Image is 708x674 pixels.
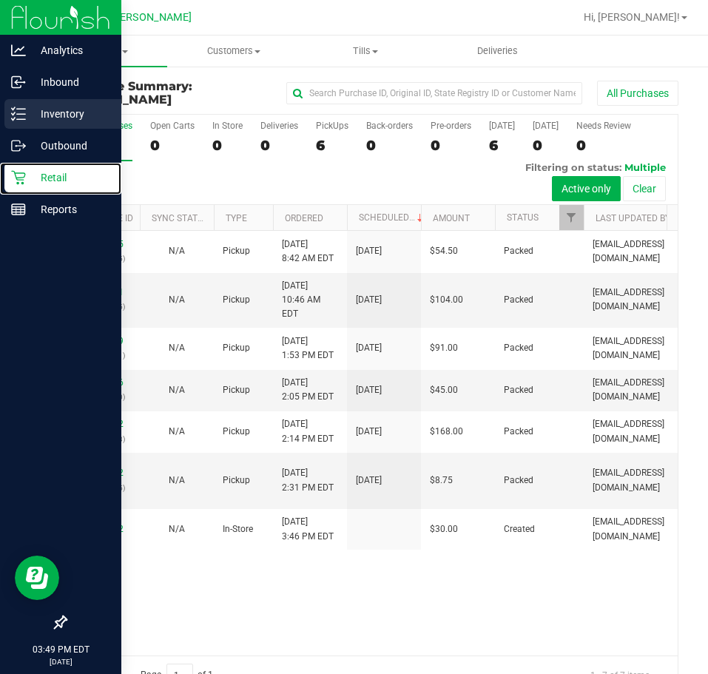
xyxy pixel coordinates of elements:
[169,475,185,485] span: Not Applicable
[169,293,185,307] button: N/A
[260,137,298,154] div: 0
[223,293,250,307] span: Pickup
[356,383,382,397] span: [DATE]
[152,213,209,223] a: Sync Status
[430,383,458,397] span: $45.00
[15,556,59,600] iframe: Resource center
[169,341,185,355] button: N/A
[150,121,195,131] div: Open Carts
[457,44,538,58] span: Deliveries
[356,244,382,258] span: [DATE]
[169,425,185,439] button: N/A
[11,170,26,185] inline-svg: Retail
[489,137,515,154] div: 6
[169,474,185,488] button: N/A
[504,244,533,258] span: Packed
[26,137,115,155] p: Outbound
[359,212,426,223] a: Scheduled
[11,107,26,121] inline-svg: Inventory
[11,138,26,153] inline-svg: Outbound
[169,522,185,536] button: N/A
[507,212,539,223] a: Status
[169,385,185,395] span: Not Applicable
[260,121,298,131] div: Deliveries
[282,376,334,404] span: [DATE] 2:05 PM EDT
[430,341,458,355] span: $91.00
[504,341,533,355] span: Packed
[150,137,195,154] div: 0
[597,81,678,106] button: All Purchases
[282,417,334,445] span: [DATE] 2:14 PM EDT
[356,293,382,307] span: [DATE]
[489,121,515,131] div: [DATE]
[169,383,185,397] button: N/A
[504,383,533,397] span: Packed
[430,244,458,258] span: $54.50
[525,161,621,173] span: Filtering on status:
[282,515,334,543] span: [DATE] 3:46 PM EDT
[356,474,382,488] span: [DATE]
[212,137,243,154] div: 0
[223,522,253,536] span: In-Store
[504,474,533,488] span: Packed
[533,121,559,131] div: [DATE]
[169,343,185,353] span: Not Applicable
[7,643,115,656] p: 03:49 PM EDT
[282,237,334,266] span: [DATE] 8:42 AM EDT
[552,176,621,201] button: Active only
[26,169,115,186] p: Retail
[282,279,338,322] span: [DATE] 10:46 AM EDT
[223,474,250,488] span: Pickup
[282,466,334,494] span: [DATE] 2:31 PM EDT
[316,121,348,131] div: PickUps
[300,44,431,58] span: Tills
[431,137,471,154] div: 0
[285,213,323,223] a: Ordered
[366,121,413,131] div: Back-orders
[169,294,185,305] span: Not Applicable
[504,293,533,307] span: Packed
[226,213,247,223] a: Type
[430,293,463,307] span: $104.00
[286,82,582,104] input: Search Purchase ID, Original ID, State Registry ID or Customer Name...
[504,522,535,536] span: Created
[26,73,115,91] p: Inbound
[584,11,680,23] span: Hi, [PERSON_NAME]!
[533,137,559,154] div: 0
[624,161,666,173] span: Multiple
[430,474,453,488] span: $8.75
[26,200,115,218] p: Reports
[282,334,334,363] span: [DATE] 1:53 PM EDT
[65,80,269,106] h3: Purchase Summary:
[576,121,631,131] div: Needs Review
[596,213,670,223] a: Last Updated By
[7,656,115,667] p: [DATE]
[11,43,26,58] inline-svg: Analytics
[26,41,115,59] p: Analytics
[223,341,250,355] span: Pickup
[356,341,382,355] span: [DATE]
[11,202,26,217] inline-svg: Reports
[431,36,563,67] a: Deliveries
[169,426,185,437] span: Not Applicable
[169,524,185,534] span: Not Applicable
[223,425,250,439] span: Pickup
[433,213,470,223] a: Amount
[430,522,458,536] span: $30.00
[366,137,413,154] div: 0
[300,36,431,67] a: Tills
[431,121,471,131] div: Pre-orders
[316,137,348,154] div: 6
[212,121,243,131] div: In Store
[623,176,666,201] button: Clear
[559,205,584,230] a: Filter
[223,244,250,258] span: Pickup
[430,425,463,439] span: $168.00
[169,246,185,256] span: Not Applicable
[504,425,533,439] span: Packed
[169,244,185,258] button: N/A
[576,137,631,154] div: 0
[356,425,382,439] span: [DATE]
[167,36,299,67] a: Customers
[168,44,298,58] span: Customers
